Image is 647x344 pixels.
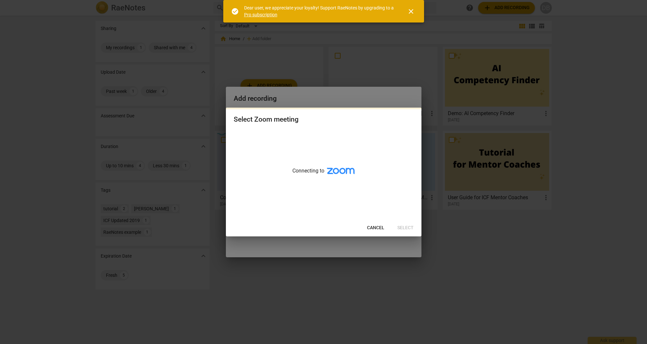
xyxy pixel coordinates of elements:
div: Connecting to [226,130,421,219]
button: Close [403,4,419,19]
div: Dear user, we appreciate your loyalty! Support RaeNotes by upgrading to a [244,5,395,18]
div: Select Zoom meeting [234,115,299,124]
span: Cancel [367,225,384,231]
span: check_circle [231,7,239,15]
button: Cancel [362,222,390,234]
a: Pro subscription [244,12,277,17]
span: close [407,7,415,15]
